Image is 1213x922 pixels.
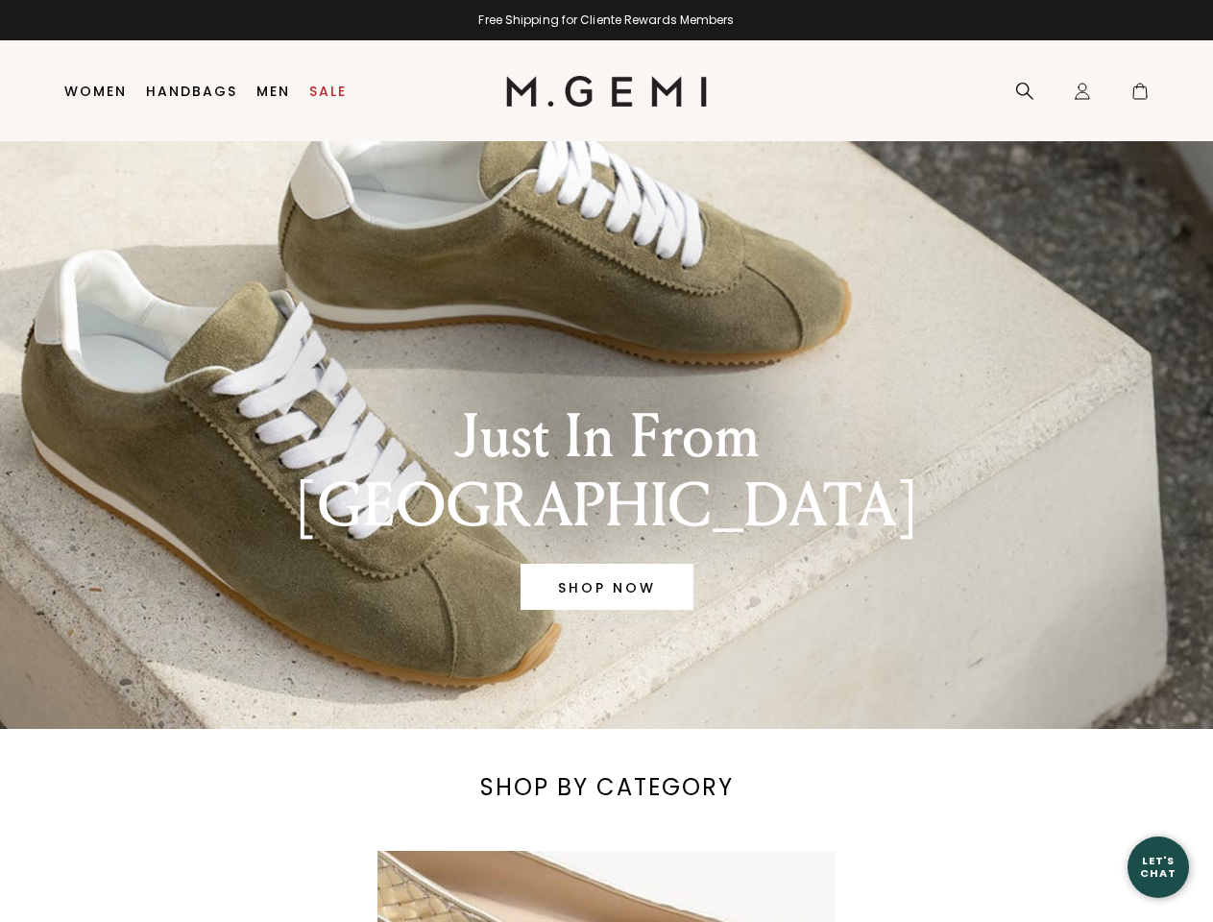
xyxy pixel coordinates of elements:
a: Sale [309,84,347,99]
a: Banner primary button [521,564,693,610]
img: M.Gemi [506,76,707,107]
a: Handbags [146,84,237,99]
a: Women [64,84,127,99]
div: Just In From [GEOGRAPHIC_DATA] [251,402,963,541]
div: Let's Chat [1128,855,1189,879]
div: SHOP BY CATEGORY [455,772,759,803]
a: Men [256,84,290,99]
